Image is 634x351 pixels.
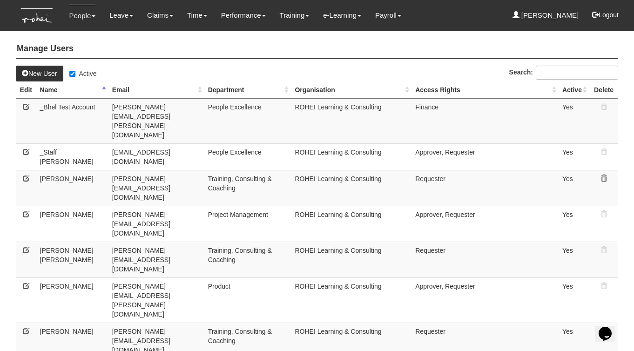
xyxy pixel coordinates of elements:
td: [PERSON_NAME] [PERSON_NAME] [36,242,108,277]
td: _Staff [PERSON_NAME] [36,143,108,170]
a: Claims [147,5,173,26]
th: Organisation: activate to sort column ascending [291,81,411,99]
td: Approver, Requester [411,143,559,170]
a: Training [280,5,310,26]
td: Training, Consulting & Coaching [204,242,291,277]
td: [PERSON_NAME] [36,277,108,323]
label: Active [69,69,96,78]
a: [PERSON_NAME] [513,5,579,26]
td: [PERSON_NAME][EMAIL_ADDRESS][DOMAIN_NAME] [108,206,204,242]
td: ROHEI Learning & Consulting [291,206,411,242]
td: [PERSON_NAME] [36,170,108,206]
th: Edit [16,81,36,99]
th: Active: activate to sort column ascending [559,81,589,99]
td: People Excellence [204,143,291,170]
td: ROHEI Learning & Consulting [291,98,411,143]
td: Requester [411,170,559,206]
label: Search: [509,66,618,80]
td: Project Management [204,206,291,242]
td: Yes [559,98,589,143]
td: ROHEI Learning & Consulting [291,170,411,206]
td: ROHEI Learning & Consulting [291,143,411,170]
a: Payroll [375,5,401,26]
td: Approver, Requester [411,206,559,242]
input: Search: [536,66,618,80]
a: Leave [109,5,133,26]
button: Logout [586,4,625,26]
td: Finance [411,98,559,143]
td: [PERSON_NAME][EMAIL_ADDRESS][DOMAIN_NAME] [108,170,204,206]
td: [EMAIL_ADDRESS][DOMAIN_NAME] [108,143,204,170]
th: Email: activate to sort column ascending [108,81,204,99]
th: Department: activate to sort column ascending [204,81,291,99]
a: Time [187,5,207,26]
a: Performance [221,5,266,26]
input: Active [69,71,75,77]
td: Yes [559,143,589,170]
td: People Excellence [204,98,291,143]
a: New User [16,66,63,81]
h4: Manage Users [16,40,618,59]
td: Yes [559,206,589,242]
a: People [69,5,96,27]
a: e-Learning [323,5,361,26]
td: ROHEI Learning & Consulting [291,277,411,323]
td: Yes [559,170,589,206]
th: Access Rights: activate to sort column ascending [411,81,559,99]
td: Yes [559,277,589,323]
td: [PERSON_NAME][EMAIL_ADDRESS][PERSON_NAME][DOMAIN_NAME] [108,98,204,143]
td: Approver, Requester [411,277,559,323]
td: Requester [411,242,559,277]
td: Training, Consulting & Coaching [204,170,291,206]
td: Yes [559,242,589,277]
td: ROHEI Learning & Consulting [291,242,411,277]
td: [PERSON_NAME][EMAIL_ADDRESS][DOMAIN_NAME] [108,242,204,277]
td: Product [204,277,291,323]
th: Delete [589,81,618,99]
iframe: chat widget [595,314,625,342]
td: _Bhel Test Account [36,98,108,143]
th: Name: activate to sort column descending [36,81,108,99]
td: [PERSON_NAME] [36,206,108,242]
td: [PERSON_NAME][EMAIL_ADDRESS][PERSON_NAME][DOMAIN_NAME] [108,277,204,323]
